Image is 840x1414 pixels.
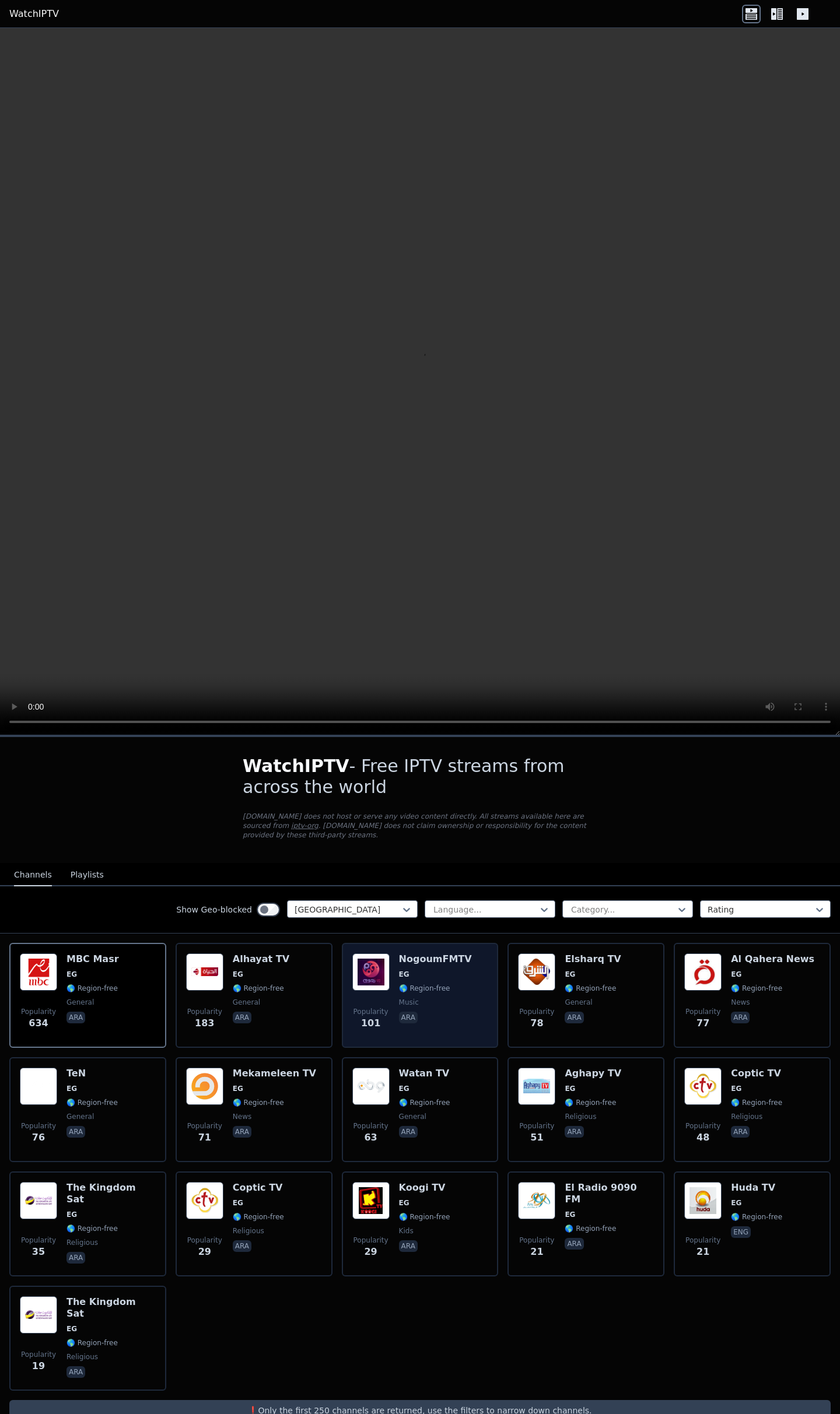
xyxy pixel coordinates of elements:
[565,1238,583,1250] p: ara
[565,1084,575,1093] span: EG
[399,1226,414,1236] span: kids
[71,864,104,886] button: Playlists
[66,1366,85,1378] p: ara
[684,1068,722,1105] img: Coptic TV
[66,998,94,1007] span: general
[198,1245,211,1259] span: 29
[352,1182,390,1219] img: Koogi TV
[66,953,119,965] h6: MBC Masr
[66,1352,98,1362] span: religious
[399,1198,409,1208] span: EG
[518,1068,555,1105] img: Aghapy TV
[696,1016,709,1030] span: 77
[233,1198,243,1208] span: EG
[685,1236,720,1245] span: Popularity
[243,756,597,798] h1: - Free IPTV streams from across the world
[176,904,252,915] label: Show Geo-blocked
[29,1016,48,1030] span: 634
[565,984,616,993] span: 🌎 Region-free
[187,1007,222,1016] span: Popularity
[198,1131,211,1145] span: 71
[565,1210,575,1219] span: EG
[684,1182,722,1219] img: Huda TV
[519,1121,554,1131] span: Popularity
[233,970,243,979] span: EG
[399,970,409,979] span: EG
[66,1252,85,1264] p: ara
[66,1098,118,1107] span: 🌎 Region-free
[399,998,419,1007] span: music
[399,1212,450,1222] span: 🌎 Region-free
[32,1359,45,1373] span: 19
[530,1016,543,1030] span: 78
[233,998,260,1007] span: general
[731,998,750,1007] span: news
[565,998,592,1007] span: general
[519,1236,554,1245] span: Popularity
[399,1012,418,1023] p: ara
[565,1126,583,1138] p: ara
[66,1324,77,1334] span: EG
[731,1084,741,1093] span: EG
[519,1007,554,1016] span: Popularity
[530,1131,543,1145] span: 51
[731,1212,782,1222] span: 🌎 Region-free
[565,1112,596,1121] span: religious
[66,1224,118,1233] span: 🌎 Region-free
[233,1226,264,1236] span: religious
[233,1240,251,1252] p: ara
[32,1131,45,1145] span: 76
[731,984,782,993] span: 🌎 Region-free
[233,953,289,965] h6: Alhayat TV
[685,1121,720,1131] span: Popularity
[518,1182,555,1219] img: El Radio 9090 FM
[399,1098,450,1107] span: 🌎 Region-free
[364,1131,377,1145] span: 63
[399,1084,409,1093] span: EG
[731,1226,751,1238] p: eng
[684,953,722,991] img: Al Qahera News
[399,1240,418,1252] p: ara
[14,864,52,886] button: Channels
[731,1068,782,1079] h6: Coptic TV
[399,1112,426,1121] span: general
[731,1182,782,1194] h6: Huda TV
[66,1126,85,1138] p: ara
[399,1126,418,1138] p: ara
[20,953,57,991] img: MBC Masr
[66,1296,156,1320] h6: The Kingdom Sat
[233,984,284,993] span: 🌎 Region-free
[399,984,450,993] span: 🌎 Region-free
[565,1098,616,1107] span: 🌎 Region-free
[233,1182,284,1194] h6: Coptic TV
[233,1012,251,1023] p: ara
[696,1245,709,1259] span: 21
[361,1016,380,1030] span: 101
[353,1121,388,1131] span: Popularity
[233,1126,251,1138] p: ara
[233,1084,243,1093] span: EG
[66,1210,77,1219] span: EG
[243,812,597,840] p: [DOMAIN_NAME] does not host or serve any video content directly. All streams available here are s...
[243,756,349,776] span: WatchIPTV
[21,1121,56,1131] span: Popularity
[233,1068,316,1079] h6: Mekameleen TV
[66,970,77,979] span: EG
[352,953,390,991] img: NogoumFMTV
[364,1245,377,1259] span: 29
[66,1238,98,1247] span: religious
[233,1212,284,1222] span: 🌎 Region-free
[66,1012,85,1023] p: ara
[66,1338,118,1348] span: 🌎 Region-free
[32,1245,45,1259] span: 35
[565,1182,654,1205] h6: El Radio 9090 FM
[20,1182,57,1219] img: The Kingdom Sat
[291,822,318,830] a: iptv-org
[518,953,555,991] img: Elsharq TV
[9,7,59,21] a: WatchIPTV
[21,1236,56,1245] span: Popularity
[731,953,814,965] h6: Al Qahera News
[66,984,118,993] span: 🌎 Region-free
[565,970,575,979] span: EG
[399,953,472,965] h6: NogoumFMTV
